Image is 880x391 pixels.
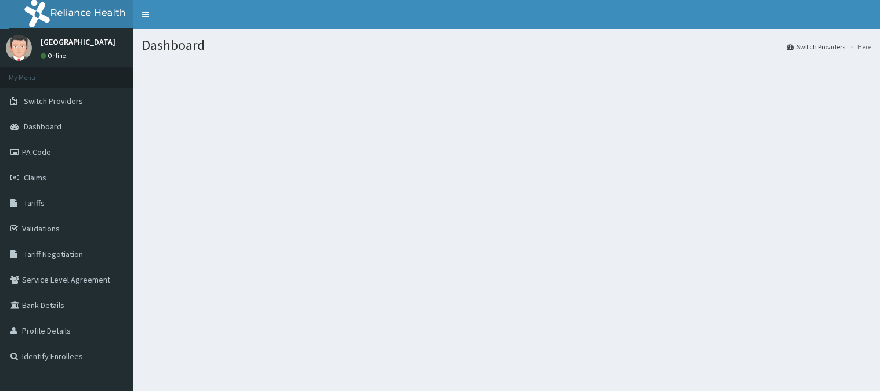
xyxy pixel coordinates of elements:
[787,42,845,52] a: Switch Providers
[24,96,83,106] span: Switch Providers
[24,198,45,208] span: Tariffs
[41,52,68,60] a: Online
[142,38,871,53] h1: Dashboard
[6,35,32,61] img: User Image
[41,38,115,46] p: [GEOGRAPHIC_DATA]
[24,121,61,132] span: Dashboard
[846,42,871,52] li: Here
[24,172,46,183] span: Claims
[24,249,83,259] span: Tariff Negotiation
